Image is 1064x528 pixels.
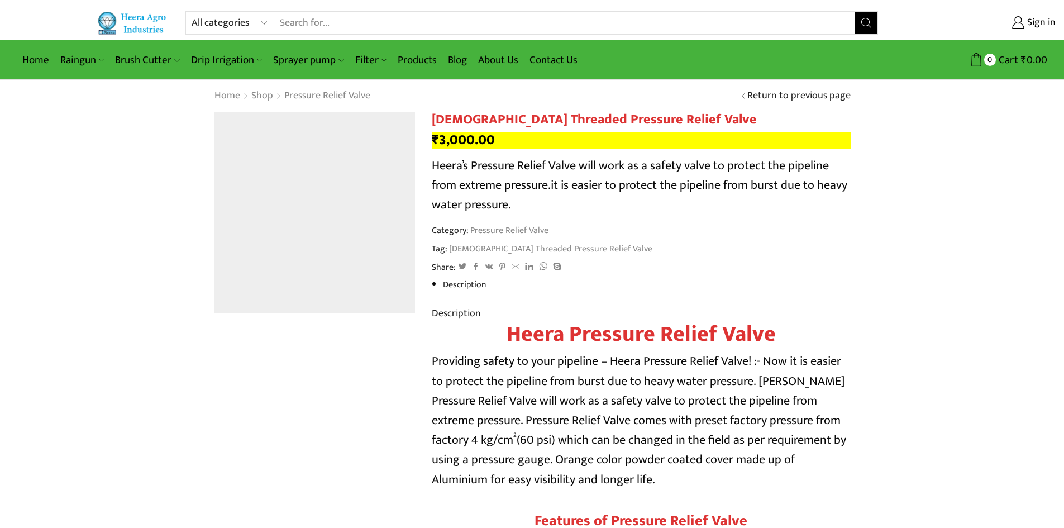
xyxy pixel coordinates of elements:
span: Sign in [1024,16,1056,30]
span: it is easier to protect the pipeline from burst due to heavy water pressure. [432,175,847,215]
a: Raingun [55,47,109,73]
span: ₹ [1021,51,1027,69]
a: Home [17,47,55,73]
a: Return to previous page [747,89,851,103]
a: Pressure Relief Valve [284,89,371,103]
a: Brush Cutter [109,47,185,73]
span: Providing safety to your pipeline – Heera Pressure Relief Valve! :- Now it is easier to protect t... [432,351,846,489]
span: Share: [432,261,456,274]
button: Search button [855,12,877,34]
h1: [DEMOGRAPHIC_DATA] Threaded Pressure Relief Valve [432,112,851,128]
bdi: 0.00 [1021,51,1047,69]
img: Male-Threaded-Pressure-Relief-Valve [214,112,415,313]
span: Category: [432,224,548,237]
a: [DEMOGRAPHIC_DATA] Threaded Pressure Relief Valve [447,242,652,255]
a: About Us [473,47,524,73]
a: Filter [350,47,392,73]
a: Drip Irrigation [185,47,268,73]
a: Sprayer pump [268,47,349,73]
a: Description [432,305,481,322]
span: Heera’s Pressure Relief Valve will work as a safety valve to protect the pipeline from extreme pr... [432,155,829,196]
span: Tag: [432,242,851,255]
a: Shop [251,89,274,103]
span: 0 [984,54,996,65]
a: 0 Cart ₹0.00 [889,50,1047,70]
a: Description [443,277,486,292]
a: Blog [442,47,473,73]
sup: 2 [513,430,517,440]
a: Pressure Relief Valve [469,223,548,237]
bdi: 3,000.00 [432,129,495,151]
nav: Breadcrumb [214,89,371,103]
a: Contact Us [524,47,583,73]
a: Products [392,47,442,73]
span: Cart [996,53,1018,68]
span: ₹ [432,129,439,151]
a: Sign in [895,13,1056,33]
a: Home [214,89,241,103]
strong: Heera Pressure Relief Valve [507,316,776,353]
input: Search for... [274,12,856,34]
